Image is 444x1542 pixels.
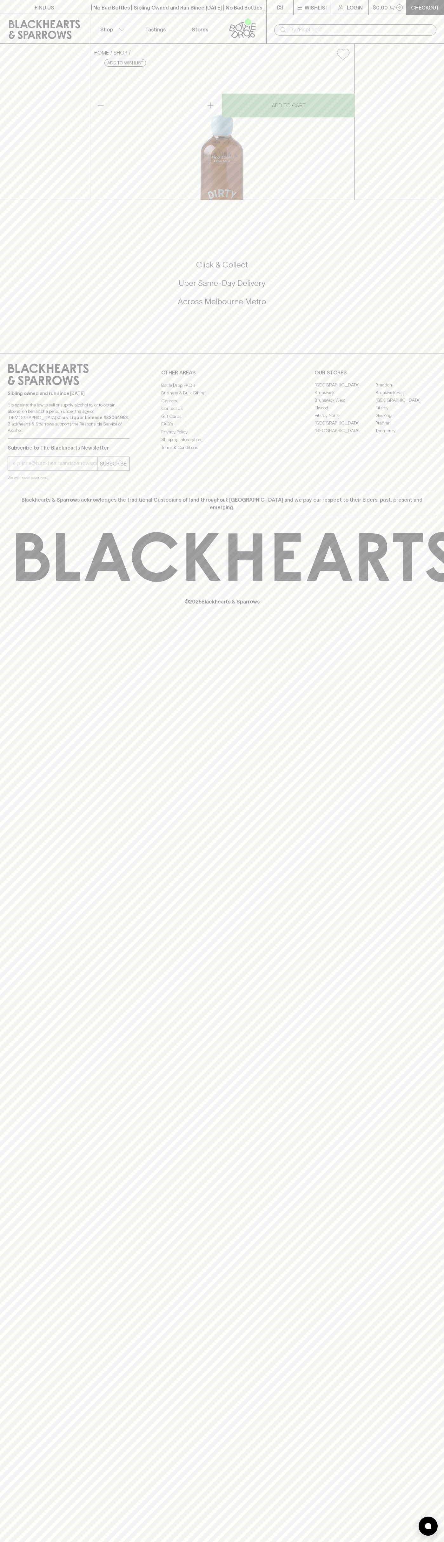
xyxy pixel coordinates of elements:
[94,50,109,56] a: HOME
[425,1523,431,1529] img: bubble-icon
[315,389,375,397] a: Brunswick
[272,102,306,109] p: ADD TO CART
[335,46,352,63] button: Add to wishlist
[145,26,166,33] p: Tastings
[161,444,283,451] a: Terms & Conditions
[375,381,436,389] a: Braddon
[161,405,283,412] a: Contact Us
[315,419,375,427] a: [GEOGRAPHIC_DATA]
[222,94,355,117] button: ADD TO CART
[315,412,375,419] a: Fitzroy North
[8,402,129,433] p: It is against the law to sell or supply alcohol to, or to obtain alcohol on behalf of a person un...
[8,234,436,340] div: Call to action block
[8,474,129,481] p: We will never spam you
[373,4,388,11] p: $0.00
[89,65,355,200] img: 18533.png
[161,436,283,444] a: Shipping Information
[104,59,146,67] button: Add to wishlist
[8,260,436,270] h5: Click & Collect
[133,15,178,43] a: Tastings
[8,444,129,451] p: Subscribe to The Blackhearts Newsletter
[315,397,375,404] a: Brunswick West
[161,389,283,397] a: Business & Bulk Gifting
[305,4,329,11] p: Wishlist
[89,15,134,43] button: Shop
[8,390,129,397] p: Sibling owned and run since [DATE]
[12,496,432,511] p: Blackhearts & Sparrows acknowledges the traditional Custodians of land throughout [GEOGRAPHIC_DAT...
[161,381,283,389] a: Bottle Drop FAQ's
[114,50,127,56] a: SHOP
[315,369,436,376] p: OUR STORES
[398,6,401,9] p: 0
[8,296,436,307] h5: Across Melbourne Metro
[315,404,375,412] a: Elwood
[375,427,436,435] a: Thornbury
[161,369,283,376] p: OTHER AREAS
[161,420,283,428] a: FAQ's
[70,415,128,420] strong: Liquor License #32064953
[8,278,436,288] h5: Uber Same-Day Delivery
[375,397,436,404] a: [GEOGRAPHIC_DATA]
[289,25,431,35] input: Try "Pinot noir"
[375,404,436,412] a: Fitzroy
[100,460,127,467] p: SUBSCRIBE
[347,4,363,11] p: Login
[315,381,375,389] a: [GEOGRAPHIC_DATA]
[13,458,97,469] input: e.g. jane@blackheartsandsparrows.com.au
[315,427,375,435] a: [GEOGRAPHIC_DATA]
[97,457,129,471] button: SUBSCRIBE
[100,26,113,33] p: Shop
[411,4,440,11] p: Checkout
[375,419,436,427] a: Prahran
[161,397,283,405] a: Careers
[161,412,283,420] a: Gift Cards
[375,412,436,419] a: Geelong
[178,15,222,43] a: Stores
[375,389,436,397] a: Brunswick East
[161,428,283,436] a: Privacy Policy
[35,4,54,11] p: FIND US
[192,26,208,33] p: Stores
